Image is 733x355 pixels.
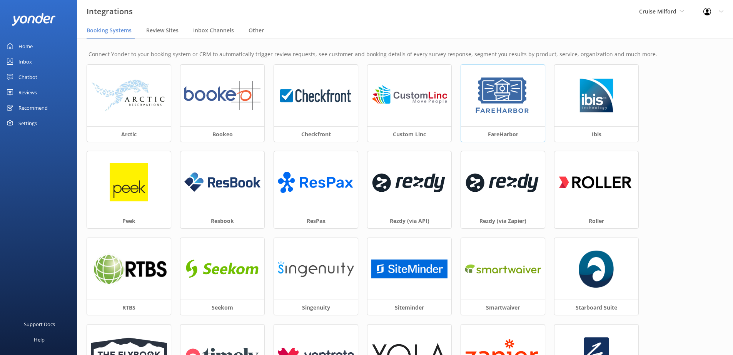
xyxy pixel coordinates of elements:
img: singenuity_logo.png [278,260,354,278]
div: Inbox [18,54,32,69]
h3: Smartwaiver [461,300,545,315]
span: Booking Systems [87,27,132,34]
img: 1629776749..png [577,76,616,115]
h3: Bookeo [180,126,264,142]
img: 1616638368..png [184,254,260,284]
h3: Custom Linc [367,126,451,142]
h3: FareHarbor [461,126,545,142]
span: Cruise Milford [639,8,676,15]
img: yonder-white-logo.png [12,13,56,26]
h3: Ibis [554,126,638,142]
img: 1650579744..png [465,260,541,278]
span: Other [249,27,264,34]
h3: Rezdy (via Zapier) [461,213,545,228]
h3: Integrations [87,5,133,18]
h3: Seekom [180,300,264,315]
img: 1616660206..png [558,166,634,199]
h3: ResPax [274,213,358,228]
img: peek_logo.png [110,163,148,201]
h3: Singenuity [274,300,358,315]
h3: Arctic [87,126,171,142]
span: Review Sites [146,27,179,34]
img: 1710292409..png [371,260,447,278]
p: Connect Yonder to your booking system or CRM to automatically trigger review requests, see custom... [88,50,721,59]
h3: Rezdy (via API) [367,213,451,228]
h3: Checkfront [274,126,358,142]
img: 1624323426..png [278,81,354,111]
div: Reviews [18,85,37,100]
div: Chatbot [18,69,37,85]
img: arctic_logo.png [91,79,167,112]
h3: Roller [554,213,638,228]
h3: RTBS [87,300,171,315]
img: ResPax [278,167,354,197]
h3: Siteminder [367,300,451,315]
img: 1629843345..png [474,76,532,115]
span: Inbox Channels [193,27,234,34]
div: Recommend [18,100,48,116]
img: 1624324865..png [184,81,260,111]
img: 1624324618..png [371,81,447,111]
h3: Resbook [180,213,264,228]
img: 1624324537..png [91,253,167,285]
img: 1624324453..png [371,166,447,199]
div: Help [34,332,45,347]
img: 1756262149..png [579,250,614,288]
div: Home [18,39,33,54]
h3: Starboard Suite [554,300,638,315]
img: resbook_logo.png [184,172,260,192]
div: Settings [18,116,37,131]
h3: Peek [87,213,171,228]
div: Support Docs [24,316,55,332]
img: 1619647509..png [465,166,541,199]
